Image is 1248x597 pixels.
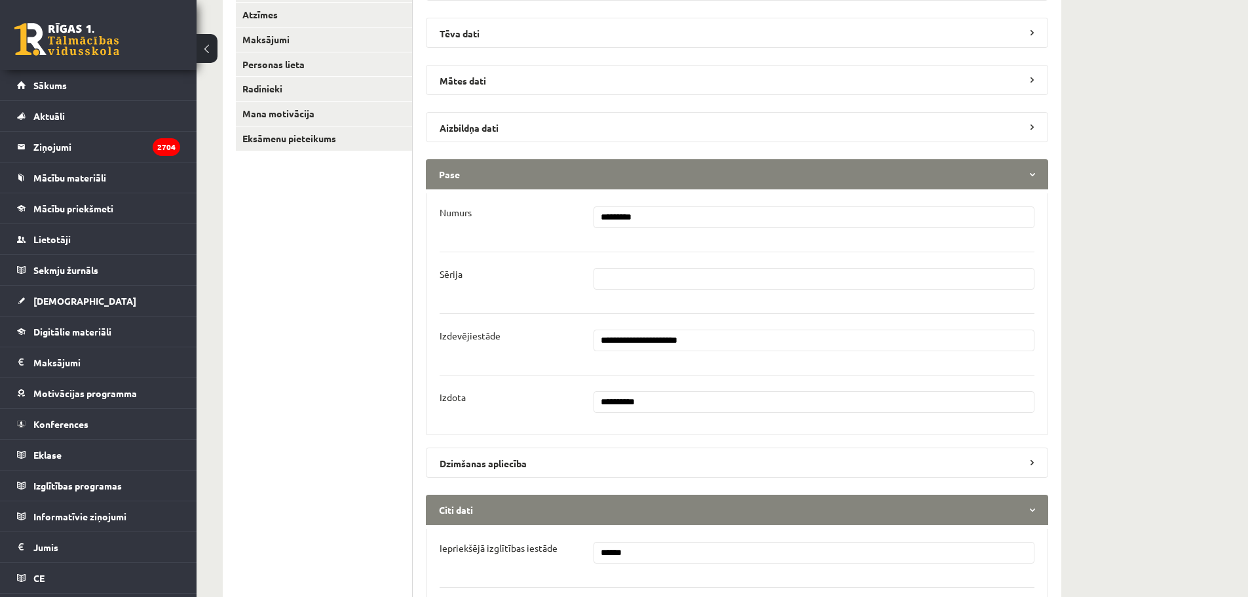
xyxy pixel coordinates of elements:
[17,70,180,100] a: Sākums
[33,233,71,245] span: Lietotāji
[17,347,180,377] a: Maksājumi
[236,77,412,101] a: Radinieki
[236,126,412,151] a: Eksāmenu pieteikums
[33,347,180,377] legend: Maksājumi
[236,3,412,27] a: Atzīmes
[33,480,122,491] span: Izglītības programas
[17,409,180,439] a: Konferences
[33,418,88,430] span: Konferences
[17,440,180,470] a: Eklase
[14,23,119,56] a: Rīgas 1. Tālmācības vidusskola
[440,330,501,341] p: Izdevējiestāde
[33,202,113,214] span: Mācību priekšmeti
[33,264,98,276] span: Sekmju žurnāls
[33,510,126,522] span: Informatīvie ziņojumi
[17,224,180,254] a: Lietotāji
[17,132,180,162] a: Ziņojumi2704
[17,532,180,562] a: Jumis
[426,18,1048,48] legend: Tēva dati
[426,159,1048,189] legend: Pase
[426,495,1048,525] legend: Citi dati
[440,542,558,554] p: Iepriekšējā izglītības iestāde
[17,563,180,593] a: CE
[33,387,137,399] span: Motivācijas programma
[33,79,67,91] span: Sākums
[426,112,1048,142] legend: Aizbildņa dati
[17,163,180,193] a: Mācību materiāli
[17,378,180,408] a: Motivācijas programma
[236,28,412,52] a: Maksājumi
[33,541,58,553] span: Jumis
[17,101,180,131] a: Aktuāli
[236,52,412,77] a: Personas lieta
[33,172,106,183] span: Mācību materiāli
[33,295,136,307] span: [DEMOGRAPHIC_DATA]
[440,268,463,280] p: Sērija
[17,255,180,285] a: Sekmju žurnāls
[33,326,111,337] span: Digitālie materiāli
[33,449,62,461] span: Eklase
[33,132,180,162] legend: Ziņojumi
[17,317,180,347] a: Digitālie materiāli
[33,110,65,122] span: Aktuāli
[153,138,180,156] i: 2704
[236,102,412,126] a: Mana motivācija
[426,448,1048,478] legend: Dzimšanas apliecība
[17,193,180,223] a: Mācību priekšmeti
[33,572,45,584] span: CE
[426,65,1048,95] legend: Mātes dati
[440,391,466,403] p: Izdota
[440,206,472,218] p: Numurs
[17,286,180,316] a: [DEMOGRAPHIC_DATA]
[17,501,180,531] a: Informatīvie ziņojumi
[17,471,180,501] a: Izglītības programas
